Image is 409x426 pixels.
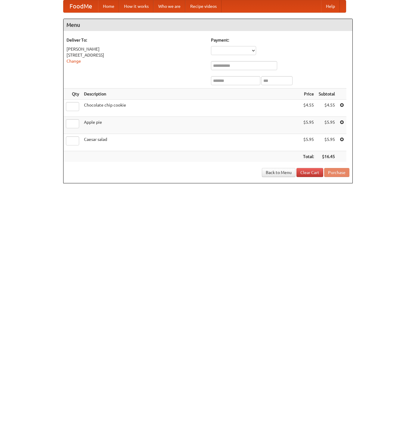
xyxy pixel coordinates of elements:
[262,168,296,177] a: Back to Menu
[301,100,316,117] td: $4.55
[64,0,98,12] a: FoodMe
[316,100,337,117] td: $4.55
[301,117,316,134] td: $5.95
[301,89,316,100] th: Price
[153,0,185,12] a: Who we are
[67,46,205,52] div: [PERSON_NAME]
[67,52,205,58] div: [STREET_ADDRESS]
[324,168,349,177] button: Purchase
[211,37,349,43] h5: Payment:
[185,0,222,12] a: Recipe videos
[67,59,81,64] a: Change
[82,89,301,100] th: Description
[67,37,205,43] h5: Deliver To:
[316,117,337,134] td: $5.95
[316,151,337,162] th: $16.45
[82,117,301,134] td: Apple pie
[64,89,82,100] th: Qty
[64,19,352,31] h4: Menu
[316,134,337,151] td: $5.95
[119,0,153,12] a: How it works
[316,89,337,100] th: Subtotal
[321,0,340,12] a: Help
[98,0,119,12] a: Home
[301,134,316,151] td: $5.95
[301,151,316,162] th: Total:
[296,168,323,177] a: Clear Cart
[82,100,301,117] td: Chocolate chip cookie
[82,134,301,151] td: Caesar salad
